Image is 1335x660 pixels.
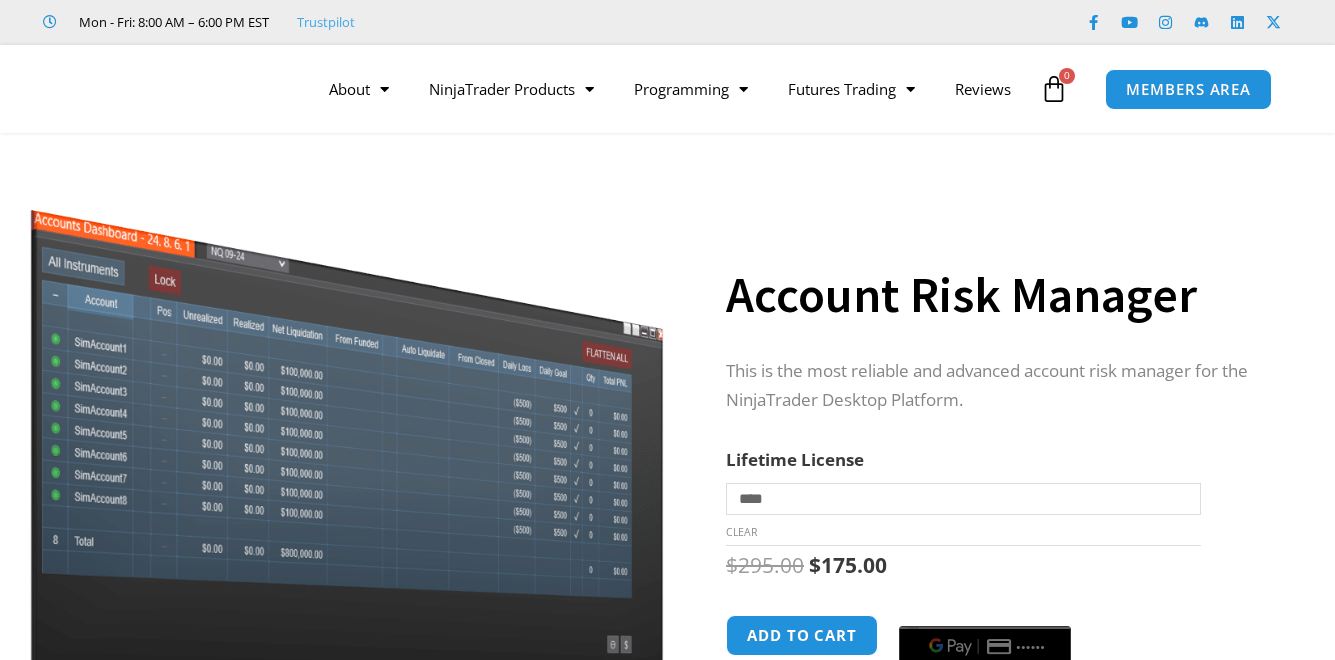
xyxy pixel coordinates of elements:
[297,10,355,34] a: Trustpilot
[726,357,1285,415] p: This is the most reliable and advanced account risk manager for the NinjaTrader Desktop Platform.
[1126,82,1251,97] span: MEMBERS AREA
[726,448,864,471] label: Lifetime License
[1059,68,1075,84] span: 0
[935,66,1031,112] a: Reviews
[726,525,757,539] a: Clear options
[309,66,1035,112] nav: Menu
[726,551,804,579] bdi: 295.00
[726,260,1285,330] h1: Account Risk Manager
[809,551,821,579] span: $
[726,615,878,656] button: Add to cart
[1105,69,1272,110] a: MEMBERS AREA
[895,612,1075,614] iframe: Secure payment input frame
[409,66,614,112] a: NinjaTrader Products
[768,66,935,112] a: Futures Trading
[726,551,738,579] span: $
[1017,640,1047,654] text: ••••••
[309,66,409,112] a: About
[809,551,887,579] bdi: 175.00
[74,10,269,34] span: Mon - Fri: 8:00 AM – 6:00 PM EST
[614,66,768,112] a: Programming
[53,53,268,125] img: LogoAI | Affordable Indicators – NinjaTrader
[1010,60,1098,118] a: 0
